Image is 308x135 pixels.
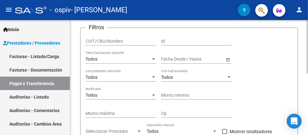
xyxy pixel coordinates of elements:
span: Todos [147,129,159,134]
button: Open calendar [225,56,231,63]
span: Todos [86,93,97,98]
mat-icon: menu [5,6,13,13]
mat-icon: person [295,6,303,13]
span: Todos [86,75,97,80]
div: Open Intercom Messenger [287,114,302,129]
span: - [PERSON_NAME] [71,3,127,17]
span: - ospiv [50,3,71,17]
h3: Filtros [86,23,107,32]
input: Fecha fin [189,57,220,62]
span: Inicio [3,26,19,33]
span: Todos [86,57,97,62]
span: Prestadores / Proveedores [3,40,60,46]
input: Fecha inicio [161,57,184,62]
span: Seleccionar Prestador [86,129,136,134]
span: Todos [161,75,173,80]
